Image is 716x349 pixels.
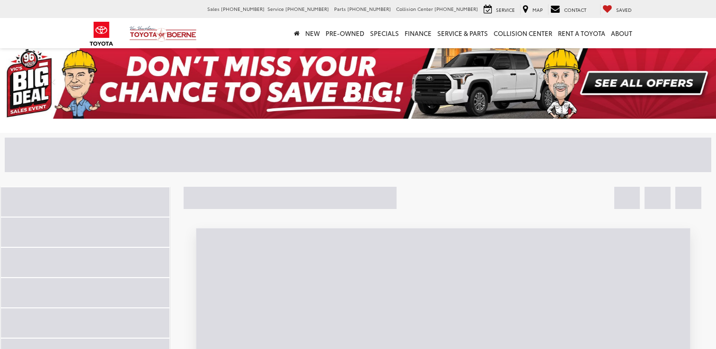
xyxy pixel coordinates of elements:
[347,5,391,12] span: [PHONE_NUMBER]
[555,18,608,48] a: Rent a Toyota
[207,5,220,12] span: Sales
[491,18,555,48] a: Collision Center
[548,4,589,15] a: Contact
[291,18,302,48] a: Home
[564,6,586,13] span: Contact
[532,6,543,13] span: Map
[221,5,265,12] span: [PHONE_NUMBER]
[84,18,119,49] img: Toyota
[267,5,284,12] span: Service
[496,6,515,13] span: Service
[367,18,402,48] a: Specials
[302,18,323,48] a: New
[434,5,478,12] span: [PHONE_NUMBER]
[608,18,635,48] a: About
[600,4,634,15] a: My Saved Vehicles
[323,18,367,48] a: Pre-Owned
[402,18,434,48] a: Finance
[434,18,491,48] a: Service & Parts: Opens in a new tab
[616,6,632,13] span: Saved
[285,5,329,12] span: [PHONE_NUMBER]
[481,4,517,15] a: Service
[334,5,346,12] span: Parts
[520,4,545,15] a: Map
[129,26,197,42] img: Vic Vaughan Toyota of Boerne
[396,5,433,12] span: Collision Center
